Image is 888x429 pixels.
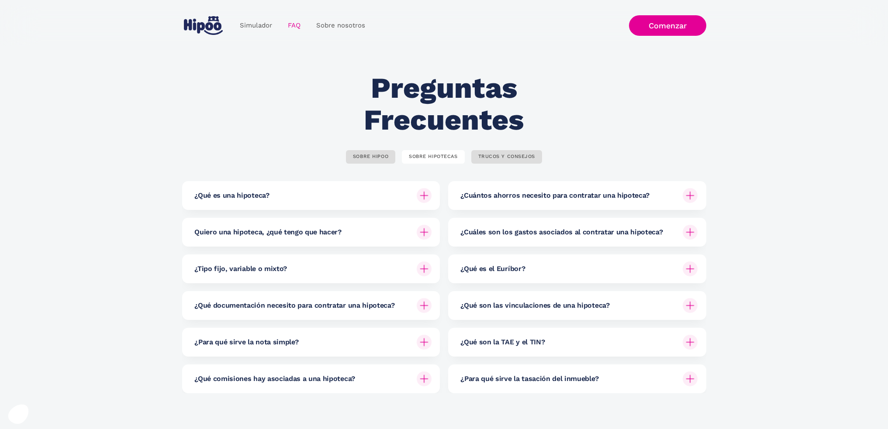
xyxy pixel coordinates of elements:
[353,154,388,160] div: SOBRE HIPOO
[460,374,598,384] h6: ¿Para qué sirve la tasación del inmueble?
[194,227,342,237] h6: Quiero una hipoteca, ¿qué tengo que hacer?
[280,17,308,34] a: FAQ
[629,15,706,36] a: Comenzar
[314,72,574,136] h2: Preguntas Frecuentes
[460,264,525,274] h6: ¿Qué es el Euríbor?
[460,337,545,347] h6: ¿Qué son la TAE y el TIN?
[194,301,394,310] h6: ¿Qué documentación necesito para contratar una hipoteca?
[409,154,457,160] div: SOBRE HIPOTECAS
[182,13,225,38] a: home
[460,227,663,237] h6: ¿Cuáles son los gastos asociados al contratar una hipoteca?
[194,337,298,347] h6: ¿Para qué sirve la nota simple?
[308,17,373,34] a: Sobre nosotros
[232,17,280,34] a: Simulador
[460,191,650,200] h6: ¿Cuántos ahorros necesito para contratar una hipoteca?
[194,374,355,384] h6: ¿Qué comisiones hay asociadas a una hipoteca?
[460,301,609,310] h6: ¿Qué son las vinculaciones de una hipoteca?
[194,264,287,274] h6: ¿Tipo fijo, variable o mixto?
[194,191,269,200] h6: ¿Qué es una hipoteca?
[478,154,536,160] div: TRUCOS Y CONSEJOS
